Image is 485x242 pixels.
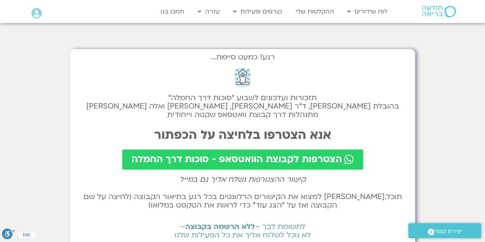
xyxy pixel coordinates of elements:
a: יצירת קשר [408,223,481,238]
h2: קישור ההצטרפות נשלח אליך גם במייל [77,175,408,184]
span: הצטרפות לקבוצת הוואטסאפ - סוכות דרך החמלה [132,154,342,165]
a: ההקלטות שלי [292,4,338,19]
a: קורסים ופעילות [229,4,286,19]
b: ללא הרשמה בקבוצה [185,222,255,232]
h2: תזכורות ועדכונים לשבוע "סוכות דרך החמלה" בהובלת [PERSON_NAME], ד״ר [PERSON_NAME], [PERSON_NAME] ו... [77,94,408,119]
span: יצירת קשר [434,226,462,237]
a: תמכו בנו [157,4,188,19]
a: עזרה [194,4,224,19]
h2: לתשומת לבך – – לא נוכל לשלוח אליך את כל הפעילות שלנו [77,222,408,239]
a: לוח שידורים [344,4,391,19]
img: תודעה בריאה [422,6,456,17]
h2: אנא הצטרפו בלחיצה על הכפתור [77,128,408,142]
a: הצטרפות לקבוצת הוואטסאפ - סוכות דרך החמלה [122,150,363,170]
h2: תוכל.[PERSON_NAME] למצוא את הקישורים הרלוונטים בכל רגע בתיאור הקבוצה (לחיצה על שם הקבוצה ואז על ״... [77,193,408,209]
